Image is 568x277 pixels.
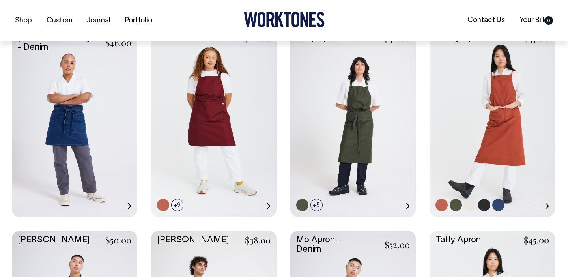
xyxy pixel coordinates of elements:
[171,199,183,211] span: +9
[43,14,75,27] a: Custom
[84,14,114,27] a: Journal
[12,14,35,27] a: Shop
[544,16,553,25] span: 0
[122,14,155,27] a: Portfolio
[516,14,556,27] a: Your Bill0
[464,14,508,27] a: Contact Us
[310,199,323,211] span: +5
